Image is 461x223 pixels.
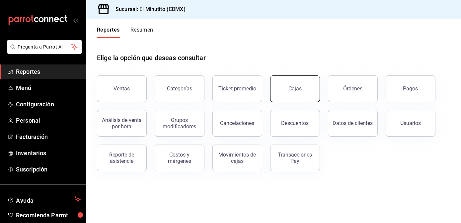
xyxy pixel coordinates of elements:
span: Facturación [16,132,81,141]
button: Costos y márgenes [155,145,204,171]
h1: Elige la opción que deseas consultar [97,53,206,63]
button: Usuarios [386,110,435,137]
div: Categorías [167,85,192,92]
div: Costos y márgenes [159,152,200,164]
div: Usuarios [400,120,421,126]
span: Configuración [16,100,81,109]
button: Ventas [97,75,147,102]
button: Pagos [386,75,435,102]
div: Cancelaciones [220,120,255,126]
span: Reportes [16,67,81,76]
span: Inventarios [16,149,81,158]
div: Descuentos [281,120,309,126]
button: Cancelaciones [212,110,262,137]
div: Ticket promedio [218,85,256,92]
span: Recomienda Parrot [16,211,81,220]
span: Menú [16,83,81,92]
a: Pregunta a Parrot AI [5,48,82,55]
a: Cajas [270,75,320,102]
span: Personal [16,116,81,125]
button: Datos de clientes [328,110,378,137]
div: navigation tabs [97,27,153,38]
button: Descuentos [270,110,320,137]
span: Pregunta a Parrot AI [18,44,71,51]
div: Ventas [114,85,130,92]
button: Resumen [130,27,153,38]
span: Suscripción [16,165,81,174]
div: Grupos modificadores [159,117,200,130]
div: Transacciones Pay [274,152,316,164]
button: Reportes [97,27,120,38]
button: Reporte de asistencia [97,145,147,171]
div: Movimientos de cajas [217,152,258,164]
button: Pregunta a Parrot AI [7,40,82,54]
div: Pagos [403,85,418,92]
div: Cajas [288,85,302,93]
button: open_drawer_menu [73,17,78,23]
button: Órdenes [328,75,378,102]
button: Ticket promedio [212,75,262,102]
span: Ayuda [16,195,72,203]
div: Análisis de venta por hora [101,117,142,130]
button: Análisis de venta por hora [97,110,147,137]
button: Movimientos de cajas [212,145,262,171]
div: Reporte de asistencia [101,152,142,164]
h3: Sucursal: El Minutito (CDMX) [110,5,186,13]
button: Transacciones Pay [270,145,320,171]
button: Categorías [155,75,204,102]
div: Órdenes [343,85,362,92]
div: Datos de clientes [333,120,373,126]
button: Grupos modificadores [155,110,204,137]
